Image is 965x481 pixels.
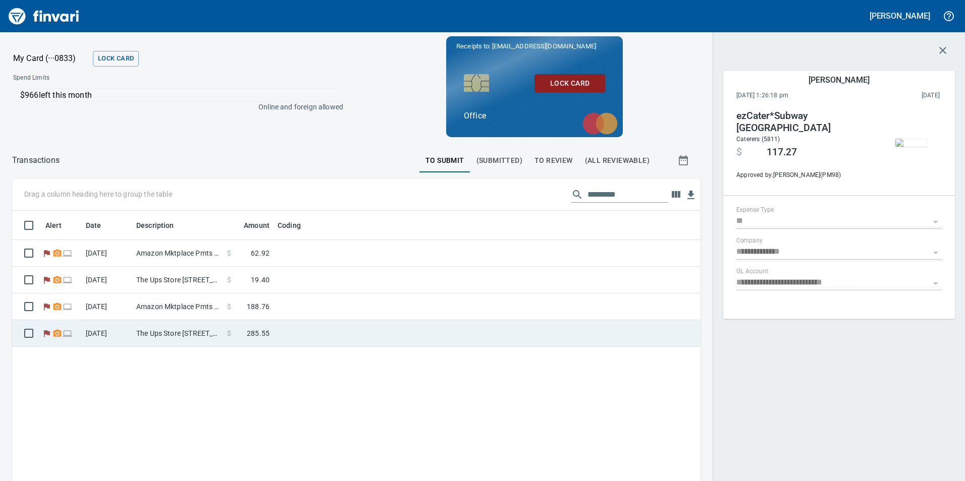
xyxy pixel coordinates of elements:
[136,219,187,231] span: Description
[855,91,940,101] span: This charge was settled by the merchant and appears on the 2023/04/22 statement.
[93,51,139,67] button: Lock Card
[278,219,301,231] span: Coding
[668,148,701,172] button: Show transactions within a particular date range
[52,250,63,256] span: Receipt Required
[736,170,874,181] span: Approved by: [PERSON_NAME] ( PM98 )
[63,250,73,256] span: Online transaction
[870,11,930,21] h5: [PERSON_NAME]
[52,303,63,310] span: Receipt Required
[247,328,270,338] span: 285.55
[895,139,928,147] img: receipts%2Ftapani%2F2023-04-24%2FJzoGOT8oVaeitZ1UdICkDM6BnD42__HqCA6ErpqBh0WMEWj2bM.jpg
[683,188,699,203] button: Download Table
[736,269,768,275] label: GL Account
[251,275,270,285] span: 19.40
[41,330,52,336] span: Flagged
[98,53,134,65] span: Lock Card
[86,219,101,231] span: Date
[231,219,270,231] span: Amount
[736,238,763,244] label: Company
[82,293,132,320] td: [DATE]
[534,154,573,167] span: To Review
[63,303,73,310] span: Online transaction
[136,219,174,231] span: Description
[867,8,933,24] button: [PERSON_NAME]
[13,73,195,83] span: Spend Limits
[132,320,223,347] td: The Ups Store [STREET_ADDRESS]
[736,91,855,101] span: [DATE] 1:26:18 pm
[736,207,774,213] label: Expense Type
[132,267,223,293] td: The Ups Store [STREET_ADDRESS]
[278,219,314,231] span: Coding
[425,154,464,167] span: To Submit
[543,77,597,90] span: Lock Card
[63,276,73,283] span: Online transaction
[534,74,605,93] button: Lock Card
[736,136,780,143] span: Caterers (5811)
[52,276,63,283] span: Receipt Required
[13,52,89,65] p: My Card (···0833)
[585,154,650,167] span: (All Reviewable)
[12,154,60,166] nav: breadcrumb
[767,146,797,158] span: 117.27
[491,41,597,51] span: [EMAIL_ADDRESS][DOMAIN_NAME]
[63,330,73,336] span: Online transaction
[227,302,231,312] span: $
[82,320,132,347] td: [DATE]
[52,330,63,336] span: Receipt Required
[24,189,172,199] p: Drag a column heading here to group the table
[45,219,75,231] span: Alert
[227,275,231,285] span: $
[247,302,270,312] span: 188.76
[82,240,132,267] td: [DATE]
[5,102,343,112] p: Online and foreign allowed
[456,41,613,51] p: Receipts to:
[86,219,115,231] span: Date
[668,187,683,202] button: Choose columns to display
[476,154,522,167] span: (Submitted)
[6,4,82,28] img: Finvari
[809,75,869,85] h5: [PERSON_NAME]
[931,38,955,63] button: Close transaction
[244,219,270,231] span: Amount
[736,146,742,158] span: $
[227,328,231,338] span: $
[41,276,52,283] span: Flagged
[82,267,132,293] td: [DATE]
[132,240,223,267] td: Amazon Mktplace Pmts [DOMAIN_NAME][URL] WA
[227,248,231,258] span: $
[12,154,60,166] p: Transactions
[736,110,874,134] h4: ezCater*Subway [GEOGRAPHIC_DATA]
[577,107,623,140] img: mastercard.svg
[20,89,337,101] p: $966 left this month
[41,303,52,310] span: Flagged
[251,248,270,258] span: 62.92
[132,293,223,320] td: Amazon Mktplace Pmts [DOMAIN_NAME][URL] WA
[45,219,62,231] span: Alert
[464,110,605,122] p: Office
[41,250,52,256] span: Flagged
